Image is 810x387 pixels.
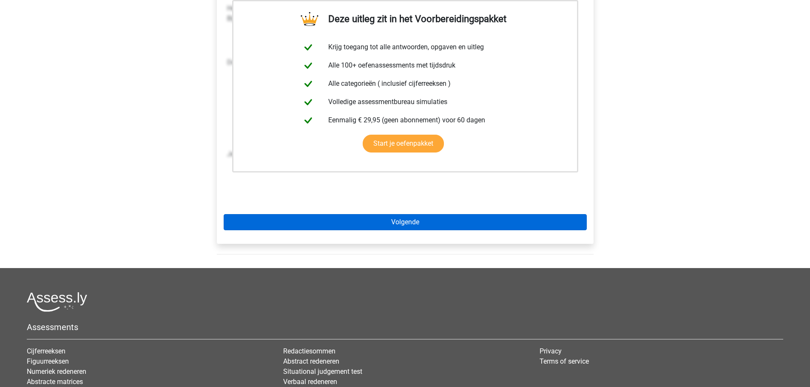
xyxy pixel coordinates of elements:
[27,347,65,355] a: Cijferreeksen
[227,31,373,51] img: Monotonous_Example_3.png
[27,367,86,376] a: Numeriek redeneren
[227,74,373,142] img: Monotonous_Example_3_2.png
[227,57,583,68] p: Deze reeks los je op dezelfde manier op als voorbeeld 1 en 2:
[283,357,339,365] a: Abstract redeneren
[27,292,87,312] img: Assessly logo
[27,378,83,386] a: Abstracte matrices
[27,322,783,332] h5: Assessments
[363,135,444,153] a: Start je oefenpakket
[227,149,583,159] p: Je kunt zien dat er 15 afgetrokken moet worden om tot het goede antwoord te komen. Het antwoord i...
[27,357,69,365] a: Figuurreeksen
[283,347,335,355] a: Redactiesommen
[540,347,562,355] a: Privacy
[224,214,587,230] a: Volgende
[283,378,337,386] a: Verbaal redeneren
[283,367,362,376] a: Situational judgement test
[540,357,589,365] a: Terms of service
[227,3,583,24] p: Hetzelfde soort reeks kun je ook tegenkomen bij een reeks waar de getallen steeds redelijk gelijk...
